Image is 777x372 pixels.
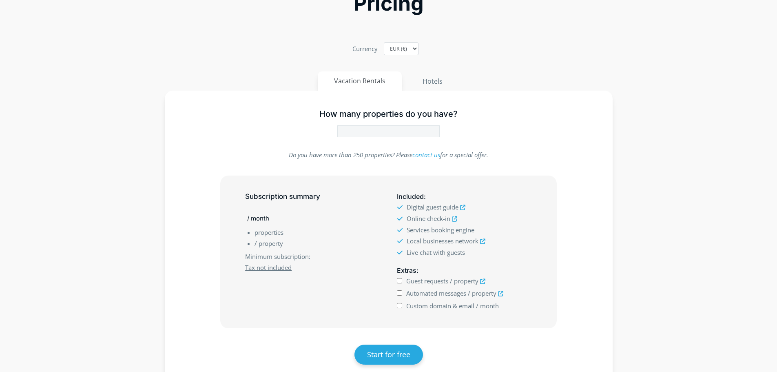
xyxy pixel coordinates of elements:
span: Online check-in [407,214,450,223]
span: / month [247,214,269,222]
h5: How many properties do you have? [220,109,557,119]
span: / month [476,302,499,310]
span: Included [397,192,424,200]
span: : [245,251,380,262]
span: Minimum subscription [245,252,309,261]
span: Live chat with guests [407,248,465,256]
span: Digital guest guide [407,203,458,211]
label: Currency [352,43,378,54]
span: Start for free [367,350,410,359]
button: Hotels [406,71,459,91]
span: Custom domain & email [406,302,474,310]
button: Vacation Rentals [318,71,402,91]
u: Tax not included [245,263,292,272]
span: Extras [397,266,416,274]
span: / property [450,277,478,285]
h5: : [397,265,531,276]
span: properties [255,228,283,236]
span: Guest requests [406,277,448,285]
a: Start for free [354,345,423,365]
span: / property [468,289,496,297]
p: Do you have more than 250 properties? Please for a special offer. [220,149,557,160]
span: Automated messages [406,289,466,297]
span: Services booking engine [407,226,474,234]
span: / property [255,239,283,247]
h5: Subscription summary [245,192,380,202]
span: Local businesses network [407,237,478,245]
h5: : [397,192,531,202]
a: contact us [412,151,440,159]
